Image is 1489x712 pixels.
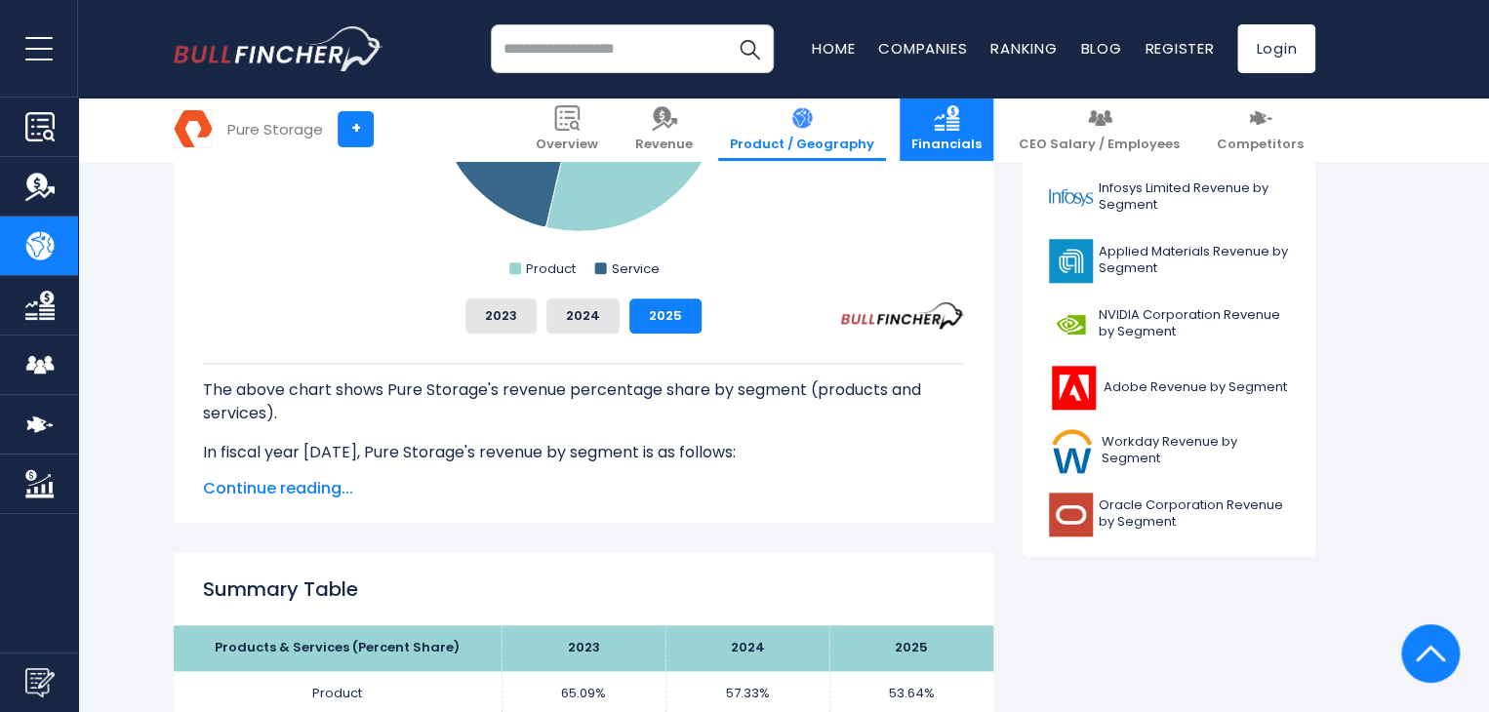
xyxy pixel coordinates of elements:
[1099,307,1289,340] span: NVIDIA Corporation Revenue by Segment
[1037,297,1301,351] a: NVIDIA Corporation Revenue by Segment
[1019,137,1180,153] span: CEO Salary / Employees
[624,98,704,161] a: Revenue
[911,137,982,153] span: Financials
[1037,171,1301,224] a: Infosys Limited Revenue by Segment
[203,574,964,604] h2: Summary Table
[990,38,1057,59] a: Ranking
[829,625,993,671] th: 2025
[546,298,620,334] button: 2024
[1099,497,1289,531] span: Oracle Corporation Revenue by Segment
[1007,98,1191,161] a: CEO Salary / Employees
[725,24,774,73] button: Search
[1049,302,1093,346] img: NVDA logo
[629,298,702,334] button: 2025
[526,259,576,278] text: Product
[1049,493,1093,536] img: ORCL logo
[611,259,659,278] text: Service
[502,625,665,671] th: 2023
[203,378,964,425] p: The above chart shows Pure Storage's revenue percentage share by segment (products and services).
[1237,24,1315,73] a: Login
[1049,366,1098,410] img: ADBE logo
[338,111,374,147] a: +
[1037,488,1301,541] a: Oracle Corporation Revenue by Segment
[1099,180,1289,214] span: Infosys Limited Revenue by Segment
[1049,176,1093,219] img: INFY logo
[718,98,886,161] a: Product / Geography
[635,137,693,153] span: Revenue
[812,38,855,59] a: Home
[730,137,874,153] span: Product / Geography
[1037,424,1301,478] a: Workday Revenue by Segment
[1205,98,1315,161] a: Competitors
[536,137,598,153] span: Overview
[203,477,964,500] span: Continue reading...
[1102,434,1289,467] span: Workday Revenue by Segment
[203,441,964,464] p: In fiscal year [DATE], Pure Storage's revenue by segment is as follows:
[1049,239,1093,283] img: AMAT logo
[1104,379,1287,396] span: Adobe Revenue by Segment
[1217,137,1304,153] span: Competitors
[227,118,323,140] div: Pure Storage
[174,26,383,71] img: bullfincher logo
[203,363,964,597] div: The for Pure Storage is the Product, which represents 53.64% of its total revenue. The for Pure S...
[465,298,537,334] button: 2023
[665,625,829,671] th: 2024
[1037,234,1301,288] a: Applied Materials Revenue by Segment
[1145,38,1214,59] a: Register
[1080,38,1121,59] a: Blog
[174,26,383,71] a: Go to homepage
[174,625,502,671] th: Products & Services (Percent Share)
[524,98,610,161] a: Overview
[1099,244,1289,277] span: Applied Materials Revenue by Segment
[1049,429,1096,473] img: WDAY logo
[175,110,212,147] img: PSTG logo
[1037,361,1301,415] a: Adobe Revenue by Segment
[878,38,967,59] a: Companies
[900,98,993,161] a: Financials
